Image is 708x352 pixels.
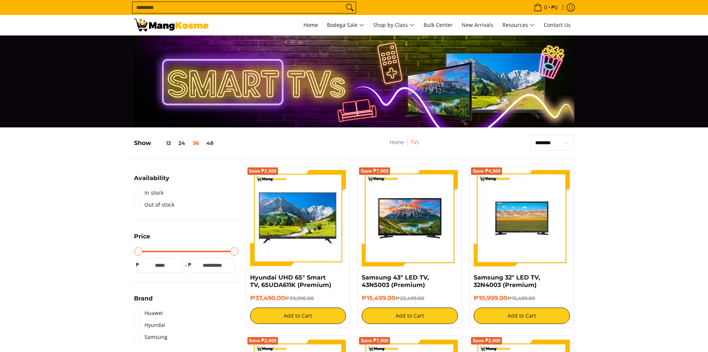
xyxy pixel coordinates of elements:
[540,15,574,35] a: Contact Us
[396,295,424,301] del: ₱22,499.00
[347,138,461,155] nav: Breadcrumbs
[474,170,570,266] img: samsung-32-inch-led-tv-full-view-mang-kosme
[472,169,500,173] span: Save ₱4,500
[361,339,389,343] span: Save ₱7,000
[134,199,174,211] a: Out of stock
[285,295,314,301] del: ₱39,990.00
[134,175,169,187] summary: Open
[250,308,346,324] button: Add to Cart
[134,234,150,245] summary: Open
[134,331,168,343] a: Samsung
[420,15,456,35] a: Bulk Center
[134,19,209,31] img: TVs - Premium Television Brands l Mang Kosme
[134,296,153,302] span: Brand
[250,170,346,266] img: Hyundai UHD 65" Smart TV, 65UDA611K (Premium)
[369,15,418,35] a: Shop by Class
[362,274,429,288] a: Samsung 43" LED TV, 43N5003 (Premium)
[411,139,419,146] a: TVs
[544,21,571,28] span: Contact Us
[472,339,500,343] span: Save ₱2,000
[134,139,217,147] h5: Show
[373,21,415,30] span: Shop by Class
[134,187,163,199] a: In stock
[303,21,318,28] span: Home
[203,140,217,146] button: 48
[362,294,458,302] h6: ₱15,499.00
[189,140,203,146] button: 36
[134,319,165,331] a: Hyundai
[134,234,150,240] span: Price
[390,139,404,146] a: Home
[362,308,458,324] button: Add to Cart
[327,21,364,30] span: Bodega Sale
[134,175,169,181] span: Availability
[151,140,175,146] button: 12
[134,296,153,307] summary: Open
[502,21,535,30] span: Resources
[474,274,540,288] a: Samsung 32" LED TV, 32N4003 (Premium)
[344,2,356,13] button: Search
[250,294,346,302] h6: ₱37,490.00
[462,21,493,28] span: New Arrivals
[474,294,570,302] h6: ₱10,999.00
[531,3,560,12] span: •
[424,21,453,28] span: Bulk Center
[134,261,141,269] span: ₱
[300,15,322,35] a: Home
[249,169,277,173] span: Save ₱2,500
[186,261,194,269] span: ₱
[543,5,548,10] span: 0
[550,5,559,10] span: ₱0
[323,15,368,35] a: Bodega Sale
[362,170,458,266] img: samsung-43-inch-led-tv-full-view- mang-kosme
[458,15,497,35] a: New Arrivals
[474,308,570,324] button: Add to Cart
[361,169,389,173] span: Save ₱7,000
[134,307,163,319] a: Huawei
[499,15,539,35] a: Resources
[175,140,189,146] button: 24
[216,15,574,35] nav: Main Menu
[250,274,331,288] a: Hyundai UHD 65" Smart TV, 65UDA611K (Premium)
[249,339,277,343] span: Save ₱2,000
[508,295,535,301] del: ₱15,499.00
